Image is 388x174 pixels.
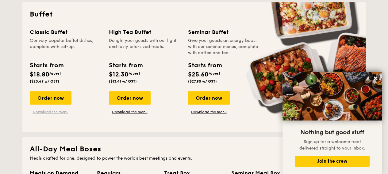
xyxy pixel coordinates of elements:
a: Download the menu [30,109,71,114]
span: /guest [129,71,140,76]
div: Seminar Buffet [188,28,260,36]
div: Starts from [30,61,63,70]
div: Starts from [188,61,221,70]
div: Give your guests an energy boost with our seminar menus, complete with coffee and tea. [188,38,260,56]
h2: All-Day Meal Boxes [30,144,359,154]
span: $18.80 [30,71,49,78]
div: High Tea Buffet [109,28,181,36]
span: Sign up for a welcome treat delivered straight to your inbox. [299,139,365,151]
button: Join the crew [295,156,370,167]
div: Order now [188,91,230,105]
span: $12.30 [109,71,129,78]
span: ($13.41 w/ GST) [109,79,137,83]
a: Download the menu [109,109,151,114]
span: Nothing but good stuff [300,129,364,136]
span: $25.60 [188,71,209,78]
h2: Buffet [30,9,359,19]
div: Delight your guests with our light and tasty bite-sized treats. [109,38,181,56]
div: Classic Buffet [30,28,102,36]
span: /guest [49,71,61,76]
div: Order now [109,91,151,105]
div: Meals crafted for one, designed to power the world's best meetings and events. [30,155,359,161]
div: Order now [30,91,71,105]
span: ($27.90 w/ GST) [188,79,217,83]
span: ($20.49 w/ GST) [30,79,59,83]
img: DSC07876-Edit02-Large.jpeg [282,72,382,120]
div: Our very popular buffet dishes, complete with set-up. [30,38,102,56]
button: Close [371,73,380,83]
a: Download the menu [188,109,230,114]
span: /guest [209,71,220,76]
div: Starts from [109,61,142,70]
